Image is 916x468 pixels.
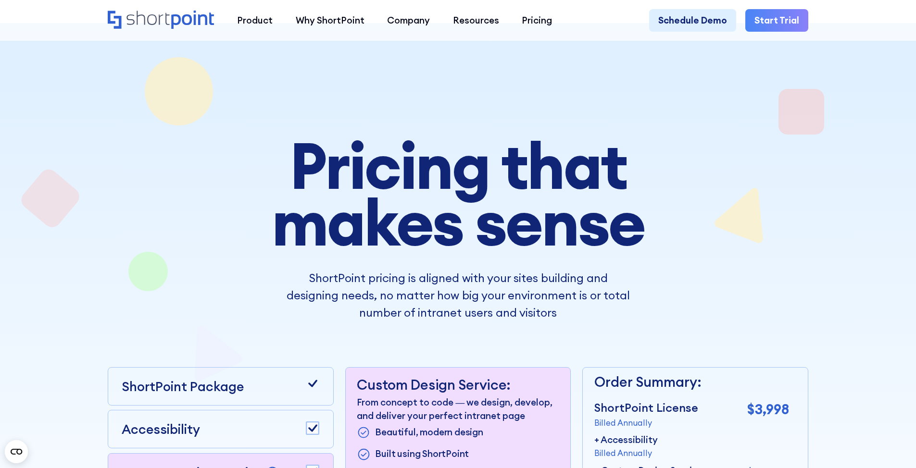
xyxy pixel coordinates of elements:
[649,9,736,32] a: Schedule Demo
[868,422,916,468] div: Виджет чата
[357,395,559,423] p: From concept to code — we design, develop, and deliver your perfect intranet page
[226,9,284,32] a: Product
[594,447,658,459] p: Billed Annually
[375,425,483,441] p: Beautiful, modern design
[237,13,273,27] div: Product
[745,9,808,32] a: Start Trial
[375,447,469,462] p: Built using ShortPoint
[594,372,789,393] p: Order Summary:
[201,137,716,251] h1: Pricing that makes sense
[522,13,552,27] div: Pricing
[868,422,916,468] iframe: Chat Widget
[453,13,499,27] div: Resources
[747,399,789,420] p: $3,998
[286,270,629,321] p: ShortPoint pricing is aligned with your sites building and designing needs, no matter how big you...
[441,9,511,32] a: Resources
[122,377,244,396] p: ShortPoint Package
[511,9,564,32] a: Pricing
[594,433,658,447] p: + Accessibility
[357,377,559,393] p: Custom Design Service:
[284,9,376,32] a: Why ShortPoint
[594,399,698,417] p: ShortPoint License
[108,11,214,30] a: Home
[387,13,430,27] div: Company
[594,417,698,429] p: Billed Annually
[122,419,200,439] p: Accessibility
[376,9,441,32] a: Company
[5,440,28,463] button: Open CMP widget
[296,13,364,27] div: Why ShortPoint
